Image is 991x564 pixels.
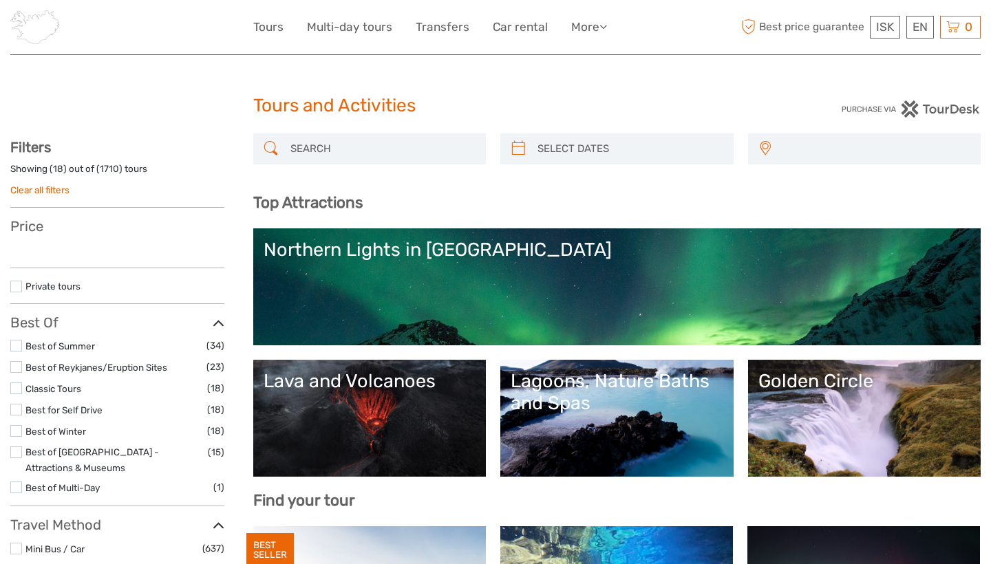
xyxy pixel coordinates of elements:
[10,162,224,184] div: Showing ( ) out of ( ) tours
[10,184,70,195] a: Clear all filters
[207,402,224,417] span: (18)
[213,479,224,495] span: (1)
[285,137,480,161] input: SEARCH
[264,370,476,392] div: Lava and Volcanoes
[207,380,224,396] span: (18)
[264,370,476,466] a: Lava and Volcanoes
[253,193,363,212] b: Top Attractions
[208,444,224,460] span: (15)
[253,95,738,117] h1: Tours and Activities
[10,218,224,235] h3: Price
[758,370,971,392] div: Golden Circle
[264,239,971,261] div: Northern Lights in [GEOGRAPHIC_DATA]
[253,491,355,510] b: Find your tour
[25,383,81,394] a: Classic Tours
[532,137,727,161] input: SELECT DATES
[906,16,934,39] div: EN
[25,426,86,437] a: Best of Winter
[841,100,981,118] img: PurchaseViaTourDesk.png
[25,281,81,292] a: Private tours
[963,20,974,34] span: 0
[206,359,224,375] span: (23)
[25,404,103,415] a: Best for Self Drive
[207,423,224,439] span: (18)
[571,17,607,37] a: More
[10,139,51,155] strong: Filters
[10,517,224,533] h3: Travel Method
[100,162,119,175] label: 1710
[264,239,971,335] a: Northern Lights in [GEOGRAPHIC_DATA]
[53,162,63,175] label: 18
[511,370,723,415] div: Lagoons, Nature Baths and Spas
[10,10,59,44] img: 316-a2ef4bb3-083b-4957-8bb0-c38df5cb53f6_logo_small.jpg
[493,17,548,37] a: Car rental
[25,446,159,473] a: Best of [GEOGRAPHIC_DATA] - Attractions & Museums
[25,340,95,351] a: Best of Summer
[25,362,167,373] a: Best of Reykjanes/Eruption Sites
[202,541,224,556] span: (637)
[253,17,284,37] a: Tours
[416,17,469,37] a: Transfers
[738,16,867,39] span: Best price guarantee
[206,338,224,354] span: (34)
[876,20,894,34] span: ISK
[10,314,224,331] h3: Best Of
[511,370,723,466] a: Lagoons, Nature Baths and Spas
[25,543,85,554] a: Mini Bus / Car
[758,370,971,466] a: Golden Circle
[25,482,100,493] a: Best of Multi-Day
[307,17,392,37] a: Multi-day tours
